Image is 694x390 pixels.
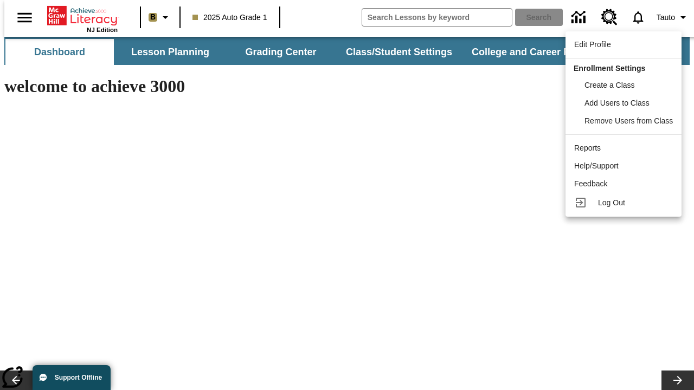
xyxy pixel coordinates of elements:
span: Help/Support [574,161,619,170]
span: Create a Class [584,81,635,89]
span: Add Users to Class [584,99,650,107]
span: Log Out [598,198,625,207]
span: Reports [574,144,601,152]
span: Remove Users from Class [584,116,673,125]
span: Enrollment Settings [574,64,645,73]
span: Edit Profile [574,40,611,49]
span: Feedback [574,179,607,188]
